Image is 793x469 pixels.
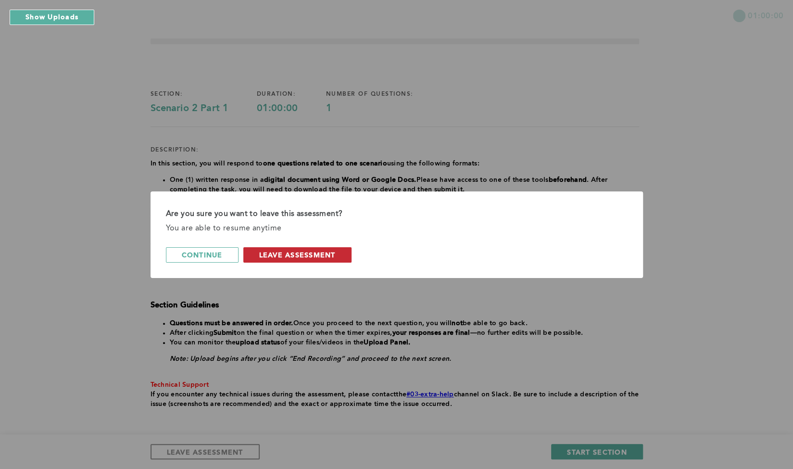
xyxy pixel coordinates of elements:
[259,250,336,259] span: leave assessment
[166,207,628,221] div: Are you sure you want to leave this assessment?
[166,221,628,236] div: You are able to resume anytime
[243,247,352,263] button: leave assessment
[182,250,223,259] span: continue
[10,10,94,25] button: Show Uploads
[166,247,239,263] button: continue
